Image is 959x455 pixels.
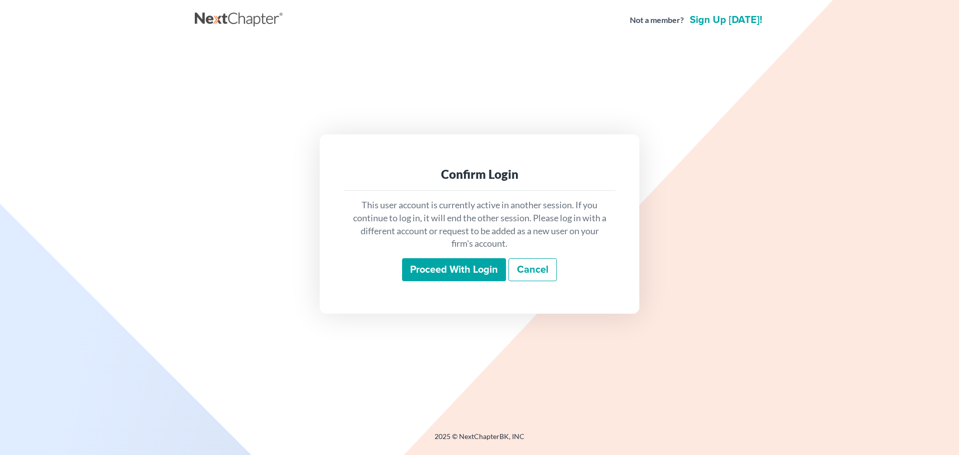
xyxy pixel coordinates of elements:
[630,14,684,26] strong: Not a member?
[195,432,764,450] div: 2025 © NextChapterBK, INC
[352,199,607,250] p: This user account is currently active in another session. If you continue to log in, it will end ...
[688,15,764,25] a: Sign up [DATE]!
[352,166,607,182] div: Confirm Login
[402,258,506,281] input: Proceed with login
[508,258,557,281] a: Cancel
